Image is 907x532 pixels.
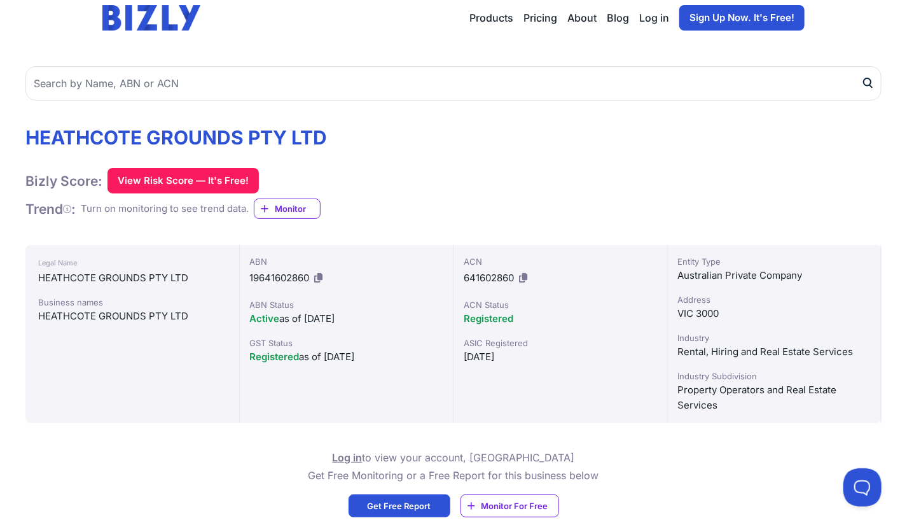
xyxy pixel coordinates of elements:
[250,255,443,268] div: ABN
[38,255,226,270] div: Legal Name
[464,272,514,284] span: 641602860
[250,298,443,311] div: ABN Status
[464,337,657,349] div: ASIC Registered
[38,309,226,324] div: HEATHCOTE GROUNDS PTY LTD
[679,5,805,31] a: Sign Up Now. It's Free!
[250,311,443,326] div: as of [DATE]
[25,66,882,101] input: Search by Name, ABN or ACN
[250,272,310,284] span: 19641602860
[678,306,871,321] div: VIC 3000
[38,270,226,286] div: HEATHCOTE GROUNDS PTY LTD
[678,268,871,283] div: Australian Private Company
[25,126,327,149] h1: HEATHCOTE GROUNDS PTY LTD
[678,255,871,268] div: Entity Type
[250,312,280,325] span: Active
[38,296,226,309] div: Business names
[678,382,871,413] div: Property Operators and Real Estate Services
[349,494,450,517] a: Get Free Report
[250,337,443,349] div: GST Status
[678,293,871,306] div: Address
[107,168,259,193] button: View Risk Score — It's Free!
[460,494,559,517] a: Monitor For Free
[81,202,249,216] div: Turn on monitoring to see trend data.
[481,500,548,512] span: Monitor For Free
[250,349,443,365] div: as of [DATE]
[250,351,300,363] span: Registered
[333,451,363,464] a: Log in
[254,199,321,219] a: Monitor
[368,500,431,512] span: Get Free Report
[567,10,597,25] a: About
[678,332,871,344] div: Industry
[25,200,76,218] h1: Trend :
[678,344,871,360] div: Rental, Hiring and Real Estate Services
[464,349,657,365] div: [DATE]
[523,10,557,25] a: Pricing
[308,449,599,484] p: to view your account, [GEOGRAPHIC_DATA] Get Free Monitoring or a Free Report for this business below
[25,172,102,190] h1: Bizly Score:
[464,298,657,311] div: ACN Status
[469,10,513,25] button: Products
[843,468,882,507] iframe: Toggle Customer Support
[464,255,657,268] div: ACN
[678,370,871,382] div: Industry Subdivision
[639,10,669,25] a: Log in
[275,202,320,215] span: Monitor
[607,10,629,25] a: Blog
[464,312,513,325] span: Registered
